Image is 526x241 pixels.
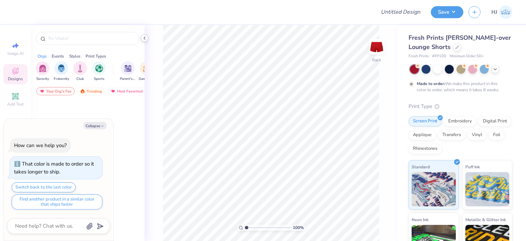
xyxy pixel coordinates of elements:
[409,144,442,154] div: Rhinestones
[47,35,135,42] input: Try "Alpha"
[412,216,428,223] span: Neon Ink
[76,64,84,72] img: Club Image
[54,61,69,82] div: filter for Fraternity
[12,194,102,209] button: Find another product in a similar color that ships faster
[38,53,47,59] div: Orgs
[491,8,497,16] span: HJ
[417,81,501,93] div: We make this product in this color to order, which means it takes 8 weeks.
[86,53,106,59] div: Print Types
[92,61,106,82] button: filter button
[375,5,426,19] input: Untitled Design
[84,122,107,129] button: Collapse
[124,64,132,72] img: Parent's Weekend Image
[412,163,430,170] span: Standard
[450,53,484,59] span: Minimum Order: 50 +
[80,89,85,94] img: trending.gif
[76,76,84,82] span: Club
[110,89,116,94] img: most_fav.gif
[370,40,384,53] img: Back
[412,172,456,206] img: Standard
[77,87,105,95] div: Trending
[409,34,511,51] span: Fresh Prints [PERSON_NAME]-over Lounge Shorts
[409,103,512,110] div: Print Type
[8,51,24,56] span: Image AI
[467,130,487,140] div: Vinyl
[36,61,49,82] button: filter button
[417,81,445,86] strong: Made to order:
[139,61,154,82] div: filter for Game Day
[54,76,69,82] span: Fraternity
[69,53,80,59] div: Styles
[444,116,476,126] div: Embroidery
[7,101,24,107] span: Add Text
[12,182,76,192] button: Switch back to the last color
[36,76,49,82] span: Sorority
[92,61,106,82] div: filter for Sports
[293,225,304,231] span: 100 %
[39,89,45,94] img: most_fav.gif
[409,53,429,59] span: Fresh Prints
[120,61,136,82] button: filter button
[478,116,512,126] div: Digital Print
[52,53,64,59] div: Events
[36,87,75,95] div: Your Org's Fav
[139,61,154,82] button: filter button
[143,64,151,72] img: Game Day Image
[431,6,463,18] button: Save
[372,57,381,63] div: Back
[73,61,87,82] button: filter button
[39,64,47,72] img: Sorority Image
[94,76,104,82] span: Sports
[107,87,146,95] div: Most Favorited
[14,160,94,175] div: That color is made to order so it takes longer to ship.
[120,61,136,82] div: filter for Parent's Weekend
[491,5,512,19] a: HJ
[36,61,49,82] div: filter for Sorority
[120,76,136,82] span: Parent's Weekend
[14,142,67,149] div: How can we help you?
[54,61,69,82] button: filter button
[499,5,512,19] img: Hughe Josh Cabanete
[489,130,505,140] div: Foil
[139,76,154,82] span: Game Day
[438,130,465,140] div: Transfers
[465,163,480,170] span: Puff Ink
[73,61,87,82] div: filter for Club
[432,53,446,59] span: # FP100
[409,116,442,126] div: Screen Print
[409,130,436,140] div: Applique
[8,76,23,82] span: Designs
[95,64,103,72] img: Sports Image
[58,64,65,72] img: Fraternity Image
[465,216,506,223] span: Metallic & Glitter Ink
[465,172,510,206] img: Puff Ink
